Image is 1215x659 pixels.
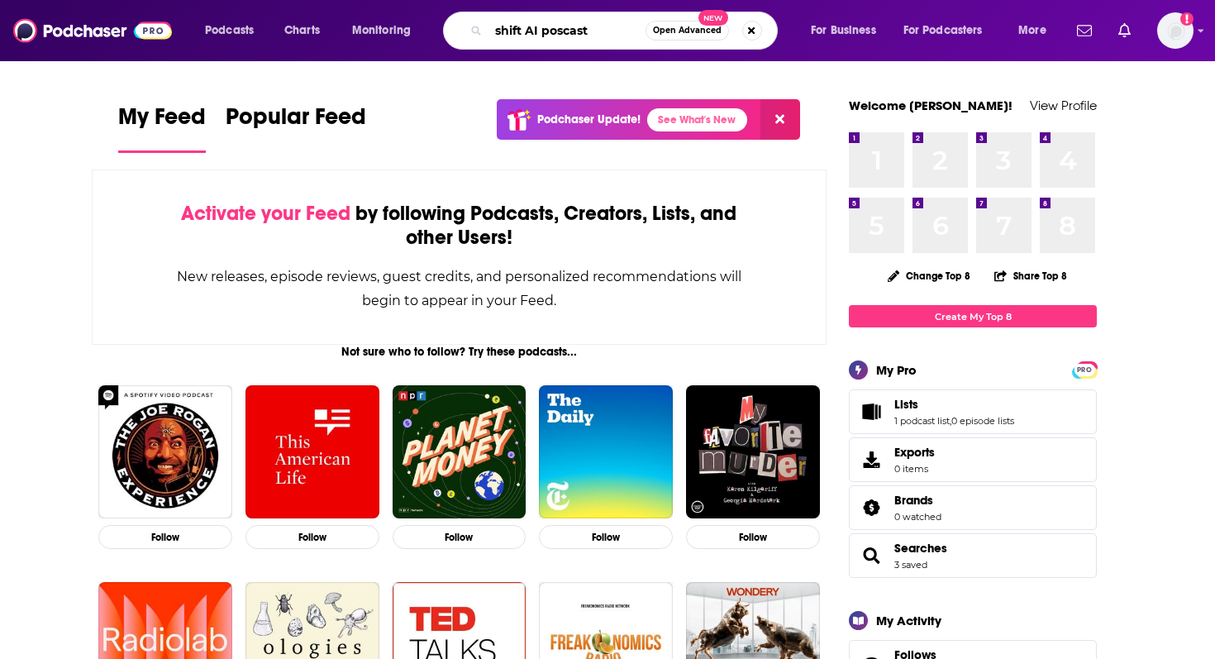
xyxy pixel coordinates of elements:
span: Logged in as danikarchmer [1157,12,1194,49]
a: 0 watched [894,511,941,523]
img: My Favorite Murder with Karen Kilgariff and Georgia Hardstark [686,385,820,519]
span: Activate your Feed [181,201,350,226]
img: This American Life [245,385,379,519]
span: More [1018,19,1046,42]
a: See What's New [647,108,747,131]
span: Open Advanced [653,26,722,35]
button: open menu [799,17,897,44]
button: Follow [686,525,820,549]
span: For Podcasters [903,19,983,42]
div: Search podcasts, credits, & more... [459,12,793,50]
a: Show notifications dropdown [1070,17,1098,45]
span: New [698,10,728,26]
button: Share Top 8 [993,260,1068,292]
span: Lists [894,397,918,412]
span: Exports [894,445,935,460]
img: Planet Money [393,385,526,519]
a: 3 saved [894,559,927,571]
div: Not sure who to follow? Try these podcasts... [92,345,827,359]
span: Monitoring [352,19,411,42]
span: My Feed [118,103,206,141]
button: Follow [98,525,232,549]
a: Brands [894,493,941,508]
div: New releases, episode reviews, guest credits, and personalized recommendations will begin to appe... [175,265,743,313]
button: Follow [539,525,673,549]
a: Lists [855,400,888,423]
span: Exports [855,448,888,471]
button: Show profile menu [1157,12,1194,49]
span: Brands [849,485,1097,530]
img: The Daily [539,385,673,519]
a: 1 podcast list [894,415,950,427]
a: Charts [274,17,330,44]
span: Podcasts [205,19,254,42]
input: Search podcasts, credits, & more... [488,17,646,44]
span: 0 items [894,463,935,475]
p: Podchaser Update! [537,112,641,127]
button: open menu [341,17,432,44]
button: Follow [393,525,526,549]
span: Charts [284,19,320,42]
div: My Activity [876,613,941,628]
span: Popular Feed [226,103,366,141]
svg: Add a profile image [1180,12,1194,26]
button: Follow [245,525,379,549]
span: Searches [849,533,1097,578]
a: Searches [894,541,947,556]
div: by following Podcasts, Creators, Lists, and other Users! [175,202,743,250]
button: open menu [893,17,1007,44]
a: PRO [1074,363,1094,375]
button: open menu [193,17,275,44]
a: Welcome [PERSON_NAME]! [849,98,1012,113]
div: My Pro [876,362,917,378]
a: View Profile [1030,98,1097,113]
a: Lists [894,397,1014,412]
span: PRO [1074,364,1094,376]
a: Popular Feed [226,103,366,153]
button: Open AdvancedNew [646,21,729,41]
a: Exports [849,437,1097,482]
a: Show notifications dropdown [1112,17,1137,45]
a: Searches [855,544,888,567]
a: Brands [855,496,888,519]
button: Change Top 8 [878,265,980,286]
a: My Feed [118,103,206,153]
a: 0 episode lists [951,415,1014,427]
span: , [950,415,951,427]
a: Create My Top 8 [849,305,1097,327]
img: User Profile [1157,12,1194,49]
span: Lists [849,389,1097,434]
span: For Business [811,19,876,42]
button: open menu [1007,17,1067,44]
img: The Joe Rogan Experience [98,385,232,519]
span: Brands [894,493,933,508]
img: Podchaser - Follow, Share and Rate Podcasts [13,15,172,46]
